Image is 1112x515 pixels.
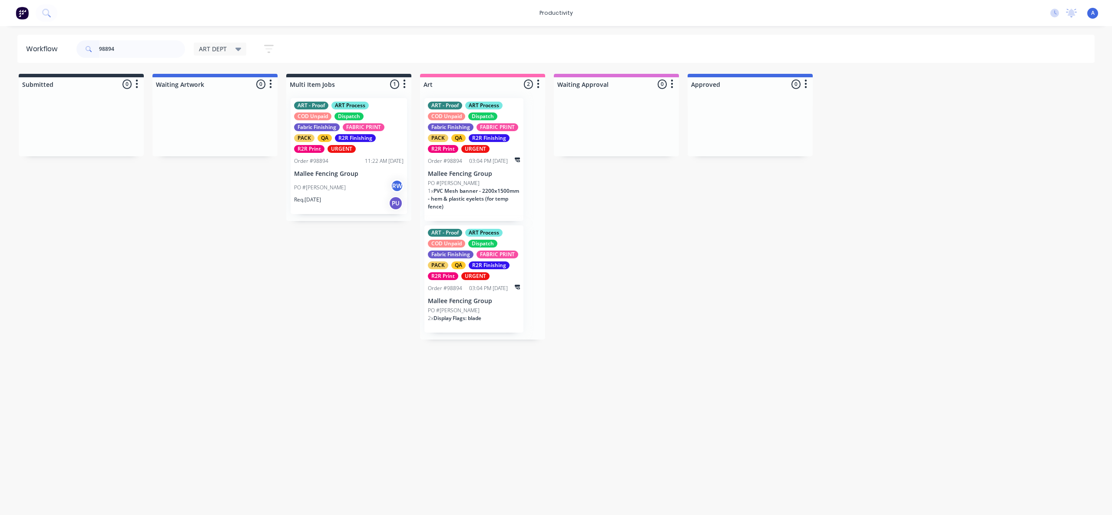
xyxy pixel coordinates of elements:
div: FABRIC PRINT [477,251,518,258]
div: Order #98894 [294,157,328,165]
div: QA [318,134,332,142]
div: R2R Finishing [335,134,376,142]
div: R2R Finishing [469,261,510,269]
div: Dispatch [468,112,497,120]
div: URGENT [461,145,490,153]
div: Dispatch [334,112,364,120]
div: Fabric Finishing [428,123,473,131]
div: ART - Proof [294,102,328,109]
span: A [1091,9,1095,17]
div: COD Unpaid [428,112,465,120]
img: Factory [16,7,29,20]
div: R2R Print [294,145,324,153]
div: 03:04 PM [DATE] [469,157,508,165]
div: 11:22 AM [DATE] [365,157,404,165]
div: ART Process [465,102,503,109]
div: PACK [428,261,448,269]
span: 1 x [428,187,434,195]
div: 03:04 PM [DATE] [469,284,508,292]
div: PACK [294,134,314,142]
input: Search for orders... [99,40,185,58]
span: PVC Mesh banner - 2200x1500mm - hem & plastic eyelets (for temp fence) [428,187,519,210]
p: PO #[PERSON_NAME] [428,307,480,314]
div: ART - ProofART ProcessCOD UnpaidDispatchFabric FinishingFABRIC PRINTPACKQAR2R FinishingR2R PrintU... [424,98,523,221]
p: Mallee Fencing Group [428,170,520,178]
div: ART - ProofART ProcessCOD UnpaidDispatchFabric FinishingFABRIC PRINTPACKQAR2R FinishingR2R PrintU... [424,225,523,333]
div: R2R Print [428,145,458,153]
div: Fabric Finishing [294,123,340,131]
div: ART - Proof [428,102,462,109]
p: Mallee Fencing Group [428,297,520,305]
div: RW [391,179,404,192]
div: PACK [428,134,448,142]
div: R2R Print [428,272,458,280]
div: Workflow [26,44,62,54]
div: FABRIC PRINT [477,123,518,131]
div: QA [451,134,466,142]
p: Mallee Fencing Group [294,170,404,178]
div: Dispatch [468,240,497,248]
p: Req. [DATE] [294,196,321,204]
div: COD Unpaid [428,240,465,248]
p: PO #[PERSON_NAME] [428,179,480,187]
div: COD Unpaid [294,112,331,120]
div: ART - Proof [428,229,462,237]
div: R2R Finishing [469,134,510,142]
div: ART Process [331,102,369,109]
span: ART DEPT [199,44,227,53]
div: productivity [535,7,577,20]
div: URGENT [328,145,356,153]
div: Fabric Finishing [428,251,473,258]
span: 2 x [428,314,434,322]
div: QA [451,261,466,269]
div: Order #98894 [428,157,462,165]
span: Display Flags: blade [434,314,481,322]
div: ART - ProofART ProcessCOD UnpaidDispatchFabric FinishingFABRIC PRINTPACKQAR2R FinishingR2R PrintU... [291,98,407,214]
div: PU [389,196,403,210]
div: Order #98894 [428,284,462,292]
div: ART Process [465,229,503,237]
div: URGENT [461,272,490,280]
div: FABRIC PRINT [343,123,384,131]
p: PO #[PERSON_NAME] [294,184,346,191]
